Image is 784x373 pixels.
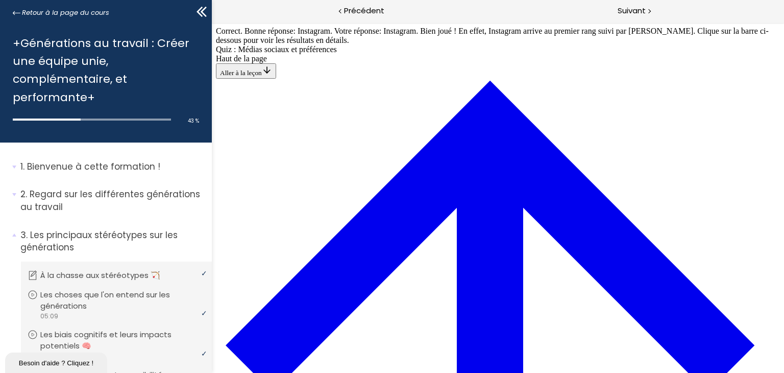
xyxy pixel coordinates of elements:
[344,5,384,17] span: Précédent
[618,5,646,17] span: Suivant
[5,351,109,373] iframe: chat widget
[4,22,568,32] div: Quiz : Médias sociaux et préférences
[8,46,60,54] span: Aller à la leçon
[40,329,203,352] p: Les biais cognitifs et leurs impacts potentiels 🧠
[20,160,24,173] span: 1.
[20,188,27,201] span: 2.
[20,229,28,242] span: 3.
[4,4,568,22] div: Correct. Bonne réponse: Instagram. Votre réponse: Instagram. Bien joué ! En effet, Instagram arri...
[13,7,109,18] a: Retour à la page du cours
[188,117,199,125] span: 43 %
[22,7,109,18] span: Retour à la page du cours
[13,34,194,106] h1: +Générations au travail : Créer une équipe unie, complémentaire, et performante+
[40,312,58,321] span: 05:09
[20,188,204,213] p: Regard sur les différentes générations au travail
[40,270,176,281] p: À la chasse aux stéréotypes 🏹
[4,32,568,41] div: Haut de la page
[20,229,204,254] p: Les principaux stéréotypes sur les générations
[40,289,203,312] p: Les choses que l'on entend sur les générations
[20,160,204,173] p: Bienvenue à cette formation !
[4,41,64,56] button: Aller à la leçon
